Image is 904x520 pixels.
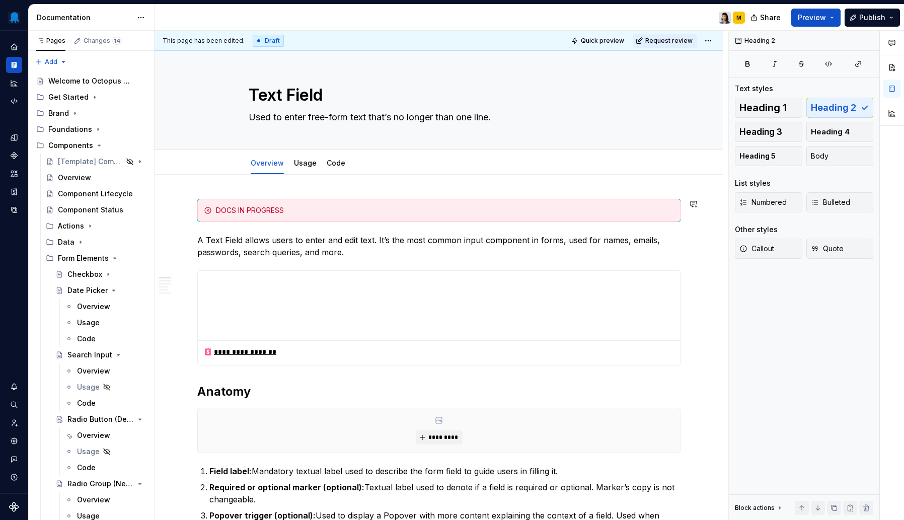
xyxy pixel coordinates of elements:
a: Usage [61,315,150,331]
div: Data [58,237,74,247]
div: [Template] Component [58,157,123,167]
div: Code automation [6,93,22,109]
a: Radio Group (New) [51,476,150,492]
a: Invite team [6,415,22,431]
strong: Field label: [209,466,252,476]
a: Usage [61,379,150,395]
div: Search ⌘K [6,397,22,413]
span: Heading 1 [739,103,787,113]
div: Get Started [32,89,150,105]
div: Components [48,140,93,151]
button: Add [32,55,70,69]
div: Overview [77,430,110,440]
span: Heading 4 [811,127,850,137]
div: Radio Group (New) [67,479,134,489]
textarea: Text Field [247,83,627,107]
span: Heading 5 [739,151,776,161]
a: Code [61,395,150,411]
span: Bulleted [811,197,850,207]
button: Body [806,146,874,166]
span: Heading 3 [739,127,782,137]
span: Publish [859,13,885,23]
a: Usage [61,443,150,460]
span: 14 [112,37,122,45]
div: Usage [290,152,321,173]
span: Preview [798,13,826,23]
svg: Supernova Logo [9,502,19,512]
div: Block actions [735,501,784,515]
a: Code [61,460,150,476]
a: Assets [6,166,22,182]
button: Quote [806,239,874,259]
p: Textual label used to denote if a field is required or optional. Marker’s copy is not changeable. [209,481,681,505]
span: Body [811,151,828,161]
a: Settings [6,433,22,449]
button: Heading 4 [806,122,874,142]
a: Overview [61,299,150,315]
a: Analytics [6,75,22,91]
button: Request review [633,34,697,48]
button: Share [745,9,787,27]
p: Mandatory textual label used to describe the form field to guide users in filling it. [209,465,681,477]
div: List styles [735,178,771,188]
a: Component Lifecycle [42,186,150,202]
div: Form Elements [42,250,150,266]
a: [Template] Component [42,154,150,170]
div: Foundations [32,121,150,137]
div: Design tokens [6,129,22,145]
div: Foundations [48,124,92,134]
a: Component Status [42,202,150,218]
div: Documentation [37,13,132,23]
img: fcf53608-4560-46b3-9ec6-dbe177120620.png [8,12,20,24]
a: Code [327,159,345,167]
div: M [736,14,741,22]
div: Welcome to Octopus Design System [48,76,131,86]
div: Date Picker [67,285,108,295]
a: Radio Button (Deprecated) [51,411,150,427]
button: Numbered [735,192,802,212]
div: Code [77,398,96,408]
a: Welcome to Octopus Design System [32,73,150,89]
div: Usage [77,382,100,392]
a: Storybook stories [6,184,22,200]
div: Actions [42,218,150,234]
span: Request review [645,37,693,45]
a: Overview [61,363,150,379]
a: Overview [61,427,150,443]
div: DOCS IN PROGRESS [216,205,674,215]
img: Karolina Szczur [719,12,731,24]
button: Preview [791,9,841,27]
div: Code [77,334,96,344]
button: Heading 3 [735,122,802,142]
div: Overview [77,495,110,505]
a: Components [6,147,22,164]
span: Quote [811,244,844,254]
p: A Text Field allows users to enter and edit text. It’s the most common input component in forms, ... [197,234,681,258]
div: Overview [77,366,110,376]
div: Form Elements [58,253,109,263]
div: Pages [36,37,65,45]
div: Usage [77,318,100,328]
div: Text styles [735,84,773,94]
div: Brand [32,105,150,121]
div: Other styles [735,225,778,235]
button: Bulleted [806,192,874,212]
div: Actions [58,221,84,231]
div: Draft [253,35,284,47]
div: Usage [77,447,100,457]
div: Contact support [6,451,22,467]
a: Overview [42,170,150,186]
div: Overview [58,173,91,183]
a: Home [6,39,22,55]
a: Search Input [51,347,150,363]
span: Callout [739,244,774,254]
div: Overview [77,302,110,312]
